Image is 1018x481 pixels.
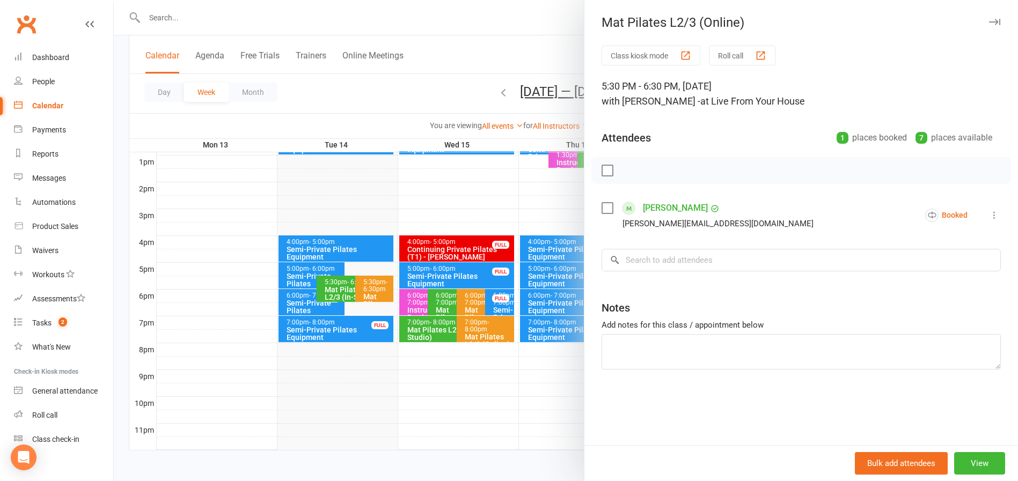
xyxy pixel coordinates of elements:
[32,411,57,419] div: Roll call
[14,335,113,359] a: What's New
[32,53,69,62] div: Dashboard
[14,403,113,427] a: Roll call
[14,311,113,335] a: Tasks 2
[916,130,992,145] div: places available
[14,427,113,452] a: Class kiosk mode
[32,101,63,110] div: Calendar
[855,452,948,475] button: Bulk add attendees
[14,190,113,214] a: Automations
[14,142,113,166] a: Reports
[32,343,71,351] div: What's New
[602,319,1001,331] div: Add notes for this class / appointment below
[584,15,1018,30] div: Mat Pilates L2/3 (Online)
[602,130,651,145] div: Attendees
[58,317,67,327] span: 2
[14,118,113,142] a: Payments
[14,379,113,403] a: General attendance kiosk mode
[14,239,113,263] a: Waivers
[14,166,113,190] a: Messages
[709,46,775,65] button: Roll call
[32,174,66,182] div: Messages
[925,209,968,222] div: Booked
[602,249,1001,271] input: Search to add attendees
[32,77,55,86] div: People
[602,46,700,65] button: Class kiosk mode
[622,217,814,231] div: [PERSON_NAME][EMAIL_ADDRESS][DOMAIN_NAME]
[32,294,85,303] div: Assessments
[32,435,79,443] div: Class check-in
[32,125,66,134] div: Payments
[14,214,113,239] a: Product Sales
[14,287,113,311] a: Assessments
[32,319,52,327] div: Tasks
[11,445,36,470] div: Open Intercom Messenger
[837,132,848,144] div: 1
[14,263,113,287] a: Workouts
[954,452,1005,475] button: View
[13,11,40,38] a: Clubworx
[602,300,630,315] div: Notes
[32,387,98,395] div: General attendance
[32,246,58,255] div: Waivers
[14,70,113,94] a: People
[32,198,76,206] div: Automations
[14,94,113,118] a: Calendar
[700,95,805,107] span: at Live From Your House
[602,79,1001,109] div: 5:30 PM - 6:30 PM, [DATE]
[14,46,113,70] a: Dashboard
[837,130,907,145] div: places booked
[32,270,64,279] div: Workouts
[602,95,700,107] span: with [PERSON_NAME] -
[32,222,78,231] div: Product Sales
[916,132,927,144] div: 7
[643,199,708,217] a: [PERSON_NAME]
[32,150,58,158] div: Reports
